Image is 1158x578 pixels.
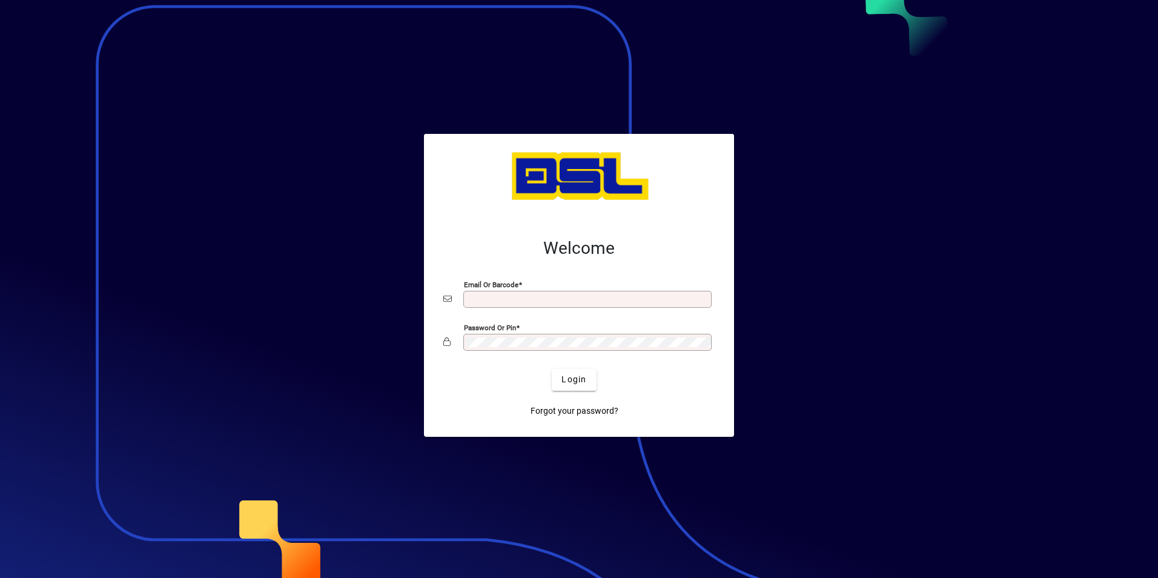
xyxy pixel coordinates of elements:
[552,369,596,391] button: Login
[464,280,518,288] mat-label: Email or Barcode
[464,323,516,331] mat-label: Password or Pin
[531,405,618,417] span: Forgot your password?
[561,373,586,386] span: Login
[526,400,623,422] a: Forgot your password?
[443,238,715,259] h2: Welcome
